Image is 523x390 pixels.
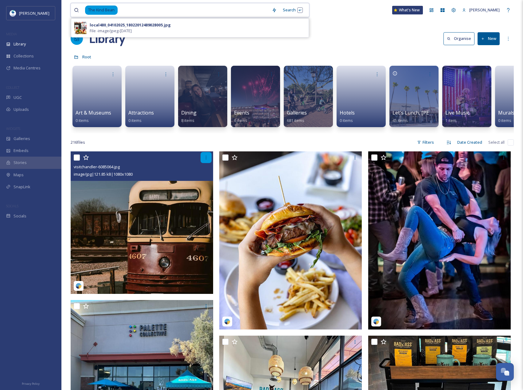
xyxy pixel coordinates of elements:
[340,118,353,123] span: 0 items
[14,160,27,166] span: Stories
[414,136,437,148] div: Filters
[368,151,511,330] img: stillerychandler-17880404240747476.jpeg
[82,54,91,60] span: Root
[74,164,120,170] span: visitchandler-6085064.jpg
[496,363,514,381] button: Open Chat
[224,318,230,325] img: snapsea-logo.png
[498,118,511,123] span: 0 items
[74,22,87,34] img: ee5491b9-d564-4729-9500-9ff0323ed67b.jpg
[445,118,456,123] span: 1 item
[19,10,49,16] span: [PERSON_NAME]
[478,32,500,45] button: New
[90,28,132,34] span: File - image/jpeg - [DATE]
[340,109,355,116] span: Hotels
[181,118,194,123] span: 8 items
[14,41,26,47] span: Library
[82,53,91,60] a: Root
[340,110,355,123] a: Hotels0 items
[128,118,142,123] span: 0 items
[14,172,24,178] span: Maps
[128,110,154,123] a: Attractions0 items
[89,29,125,48] a: Library
[443,32,474,45] button: Organise
[373,318,379,325] img: snapsea-logo.png
[392,110,474,123] a: Let's Lunch, [PERSON_NAME]! Pass45 items
[234,118,247,123] span: 6 items
[22,382,40,386] span: Privacy Policy
[454,136,485,148] div: Date Created
[234,110,249,123] a: Events6 items
[71,151,213,294] img: visitchandler-6085064.jpg
[14,184,30,190] span: SnapLink
[498,109,514,116] span: Murals
[181,109,197,116] span: Dining
[6,126,20,131] span: WIDGETS
[287,118,304,123] span: 681 items
[392,6,423,14] a: What's New
[6,32,17,36] span: MEDIA
[488,139,505,145] span: Select all
[14,107,29,112] span: Uploads
[6,85,19,90] span: COLLECT
[76,118,89,123] span: 0 items
[14,136,30,142] span: Galleries
[14,65,41,71] span: Media Centres
[469,7,500,13] span: [PERSON_NAME]
[287,109,307,116] span: Galleries
[392,109,474,116] span: Let's Lunch, [PERSON_NAME]! Pass
[219,151,362,330] img: thirstylionrestaurant-5956189.jpg
[287,110,307,123] a: Galleries681 items
[443,32,478,45] a: Organise
[6,204,18,208] span: SOCIALS
[14,95,22,100] span: UGC
[76,110,111,123] a: Art & Museums0 items
[14,148,29,154] span: Embeds
[445,110,469,123] a: Live Music1 item
[128,109,154,116] span: Attractions
[459,4,503,16] a: [PERSON_NAME]
[14,53,34,59] span: Collections
[71,139,85,145] span: 216 file s
[280,4,306,16] div: Search
[498,110,514,123] a: Murals0 items
[76,109,111,116] span: Art & Museums
[14,213,26,219] span: Socials
[85,6,118,14] span: The Kind Bean
[181,110,197,123] a: Dining8 items
[234,109,249,116] span: Events
[22,380,40,387] a: Privacy Policy
[76,283,82,289] img: snapsea-logo.png
[90,22,171,28] div: local480_04102025_18022012489028005.jpg
[445,109,469,116] span: Live Music
[10,10,16,16] img: download.jpeg
[392,118,408,123] span: 45 items
[74,171,133,177] span: image/jpg | 121.85 kB | 1080 x 1080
